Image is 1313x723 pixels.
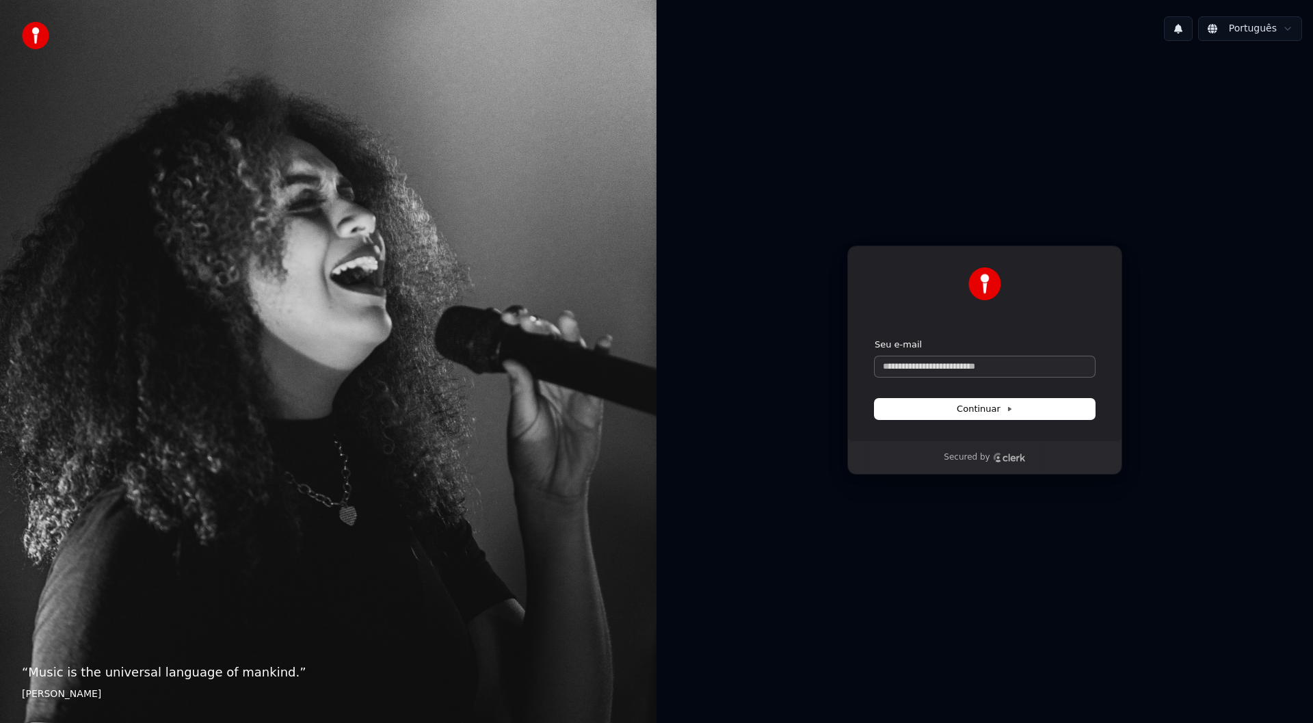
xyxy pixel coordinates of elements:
[22,687,635,701] footer: [PERSON_NAME]
[22,663,635,682] p: “ Music is the universal language of mankind. ”
[875,399,1095,419] button: Continuar
[968,267,1001,300] img: Youka
[22,22,49,49] img: youka
[875,339,922,351] label: Seu e-mail
[993,453,1026,462] a: Clerk logo
[957,403,1013,415] span: Continuar
[944,452,990,463] p: Secured by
